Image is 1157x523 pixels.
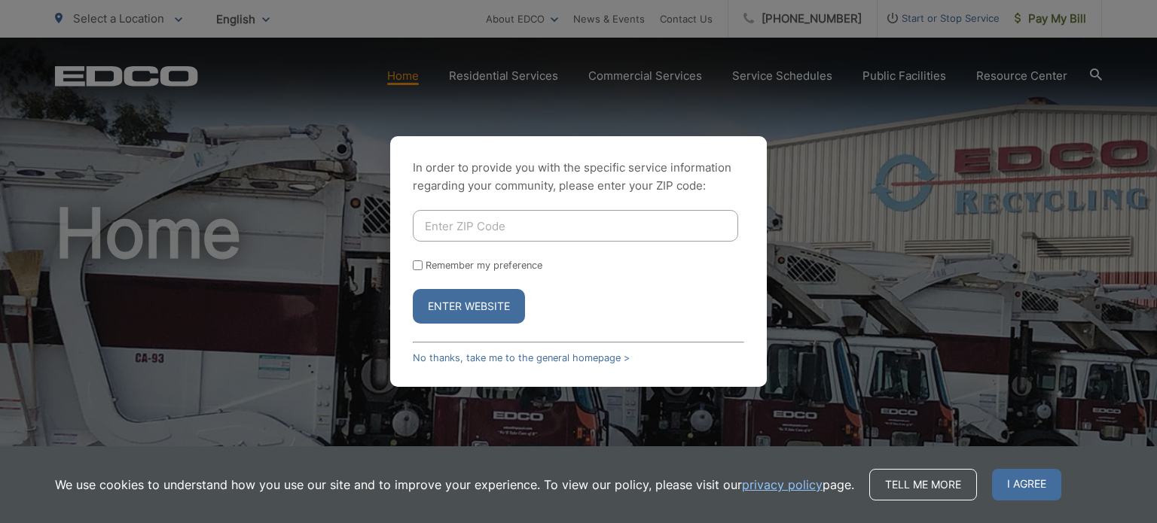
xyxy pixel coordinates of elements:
[413,159,744,195] p: In order to provide you with the specific service information regarding your community, please en...
[55,476,854,494] p: We use cookies to understand how you use our site and to improve your experience. To view our pol...
[742,476,823,494] a: privacy policy
[869,469,977,500] a: Tell me more
[413,352,630,363] a: No thanks, take me to the general homepage >
[992,469,1061,500] span: I agree
[426,260,542,271] label: Remember my preference
[413,289,525,324] button: Enter Website
[413,210,738,242] input: Enter ZIP Code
